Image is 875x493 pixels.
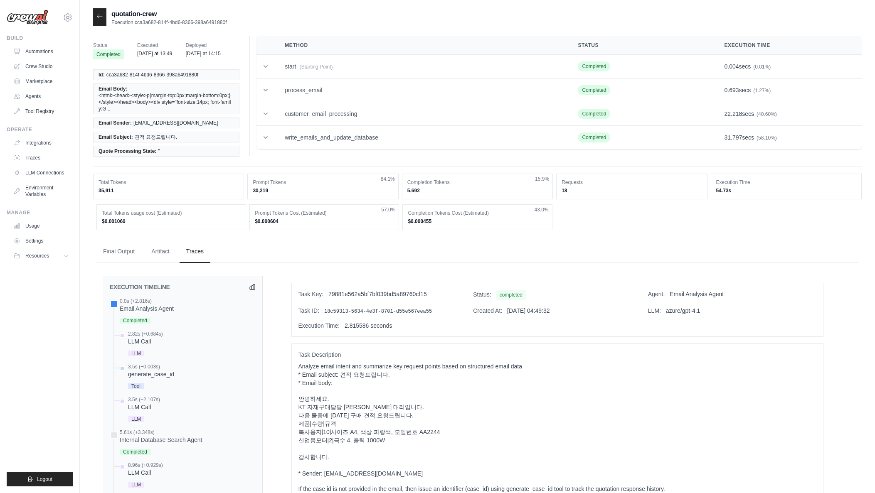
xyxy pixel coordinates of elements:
div: 3.5s (+0.003s) [128,363,174,370]
span: cca3a682-814f-4bd6-8366-398a6491880f [106,71,199,78]
div: 8.96s (+0.929s) [128,462,163,468]
div: Internal Database Search Agent [120,436,202,444]
dt: Total Tokens [99,179,239,186]
dt: Total Tokens usage cost (Estimated) [102,210,241,216]
span: Status [93,41,124,49]
iframe: Chat Widget [833,453,875,493]
th: Method [275,36,568,55]
span: Email Sender: [99,120,132,126]
span: <html><head><style>p{margin-top:0px;margin-bottom:0px;}</style></head><body><div style="font-size... [99,92,234,112]
button: Final Output [96,240,141,263]
div: 5.61s (+3.348s) [120,429,202,436]
a: Marketplace [10,75,73,88]
span: 다음 물품에 [DATE] 구매 견적 요청드립니다. [298,412,414,419]
span: Completed [578,132,610,142]
span: azure/gpt-4.1 [666,307,700,314]
span: Deployed [186,41,221,49]
span: 산업용모터|2|극수 4, 출력 1000W [298,437,385,444]
span: (40.60%) [757,111,777,117]
span: Task ID: [298,307,320,314]
button: Artifact [145,240,176,263]
dd: 5,692 [407,187,547,194]
span: Completed [578,85,610,95]
span: 복사용지|10|사이즈 A4, 색상 파랑색, 모델번호 AA2244 [298,429,440,435]
div: Build [7,35,73,42]
span: 0.693 [724,87,739,93]
dt: Completion Tokens Cost (Estimated) [408,210,547,216]
span: Completed [93,49,124,59]
span: Completed [578,109,610,119]
span: Quote Processing State: [99,148,156,155]
a: LLM Connections [10,166,73,179]
div: 0.0s (+2.816s) [120,298,174,304]
span: LLM [128,482,144,488]
dd: 54.73s [716,187,856,194]
h2: EXECUTION TIMELINE [110,283,170,291]
span: Status: [473,291,491,298]
span: Execution Time: [298,322,340,329]
span: Task Description [298,351,816,359]
p: Analyze email intent and summarize key request points based on structured email data * Email subj... [298,362,816,387]
div: Email Analysis Agent [120,304,174,313]
time: August 21, 2025 at 14:15 GMT+9 [186,51,221,56]
dt: Requests [562,179,702,186]
span: '' [158,148,160,155]
button: Traces [180,240,210,263]
a: Automations [10,45,73,58]
div: Manage [7,209,73,216]
div: generate_case_id [128,370,174,378]
div: 채팅 위젯 [833,453,875,493]
dt: Completion Tokens [407,179,547,186]
span: 견적 요청드립니다. [135,134,177,140]
span: Completed [120,449,150,455]
th: Status [568,36,714,55]
div: LLM Call [128,337,163,346]
h2: quotation-crew [111,9,227,19]
span: [EMAIL_ADDRESS][DOMAIN_NAME] [133,120,218,126]
span: 제품|수량|규격 [298,420,336,427]
dd: $0.000455 [408,218,547,225]
td: secs [714,126,862,150]
img: Logo [7,10,48,25]
span: Created At: [473,307,502,314]
td: secs [714,78,862,102]
a: Tool Registry [10,105,73,118]
span: 15.9% [535,176,549,182]
span: Id: [99,71,105,78]
span: Executed [137,41,173,49]
a: Traces [10,151,73,164]
span: Tool [128,383,144,389]
p: Execution cca3a682-814f-4bd6-8366-398a6491880f [111,19,227,26]
span: Task Key: [298,291,324,297]
span: 0.004 [724,63,739,70]
span: 2.815586 seconds [345,322,392,329]
span: Email Subject: [99,134,133,140]
td: secs [714,102,862,126]
dd: 18 [562,187,702,194]
span: LLM: [648,307,661,314]
span: Agent: [648,291,665,297]
div: 2.82s (+0.684s) [128,331,163,337]
span: Resources [25,253,49,259]
span: (0.01%) [753,64,771,70]
span: completed [496,290,526,300]
div: LLM Call [128,468,163,477]
span: 57.0% [381,206,395,213]
span: KT 자재구매담당 [PERSON_NAME] 대리입니다. [298,404,424,410]
span: 31.797 [724,134,742,141]
td: process_email [275,78,568,102]
td: start [275,55,568,78]
button: Resources [10,249,73,262]
span: Email Analysis Agent [670,291,724,297]
span: (58.10%) [757,135,777,141]
td: customer_email_processing [275,102,568,126]
div: Operate [7,126,73,133]
span: 84.1% [381,176,395,182]
span: (1.27%) [753,88,771,93]
dd: $0.001060 [102,218,241,225]
span: 감사합니다. [298,454,329,460]
dd: 35,911 [99,187,239,194]
dt: Execution Time [716,179,856,186]
button: Logout [7,472,73,486]
a: Environment Variables [10,181,73,201]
